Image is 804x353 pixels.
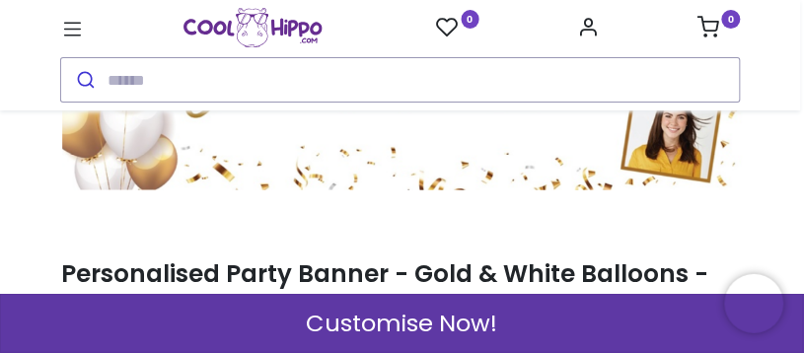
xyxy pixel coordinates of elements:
[578,22,600,37] a: Account Info
[183,8,323,47] a: Logo of Cool Hippo
[61,58,108,102] button: Submit
[722,10,741,29] sup: 0
[437,16,480,40] a: 0
[725,274,784,333] iframe: Brevo live chat
[697,22,741,37] a: 0
[183,8,323,47] img: Cool Hippo
[62,257,743,325] h1: Personalised Party Banner - Gold & White Balloons - Custom Text & 2 Photo Upload
[307,307,498,340] span: Customise Now!
[462,10,480,29] sup: 0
